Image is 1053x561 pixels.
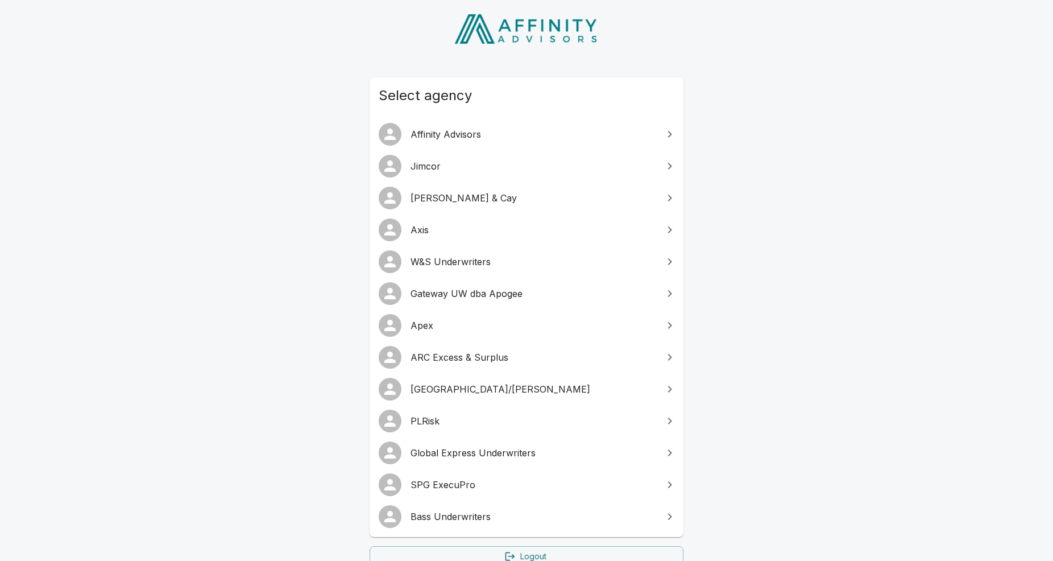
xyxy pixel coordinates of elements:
[411,350,656,364] span: ARC Excess & Surplus
[411,255,656,269] span: W&S Underwriters
[370,373,683,405] a: [GEOGRAPHIC_DATA]/[PERSON_NAME]
[370,501,683,533] a: Bass Underwriters
[411,319,656,332] span: Apex
[411,382,656,396] span: [GEOGRAPHIC_DATA]/[PERSON_NAME]
[379,86,674,105] span: Select agency
[370,214,683,246] a: Axis
[370,437,683,469] a: Global Express Underwriters
[370,278,683,310] a: Gateway UW dba Apogee
[370,150,683,182] a: Jimcor
[370,182,683,214] a: [PERSON_NAME] & Cay
[370,118,683,150] a: Affinity Advisors
[445,10,608,48] img: Affinity Advisors Logo
[411,191,656,205] span: [PERSON_NAME] & Cay
[370,310,683,341] a: Apex
[370,405,683,437] a: PLRisk
[411,446,656,460] span: Global Express Underwriters
[370,341,683,373] a: ARC Excess & Surplus
[411,414,656,428] span: PLRisk
[411,223,656,237] span: Axis
[370,246,683,278] a: W&S Underwriters
[411,510,656,523] span: Bass Underwriters
[411,127,656,141] span: Affinity Advisors
[411,478,656,492] span: SPG ExecuPro
[411,159,656,173] span: Jimcor
[411,287,656,300] span: Gateway UW dba Apogee
[370,469,683,501] a: SPG ExecuPro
